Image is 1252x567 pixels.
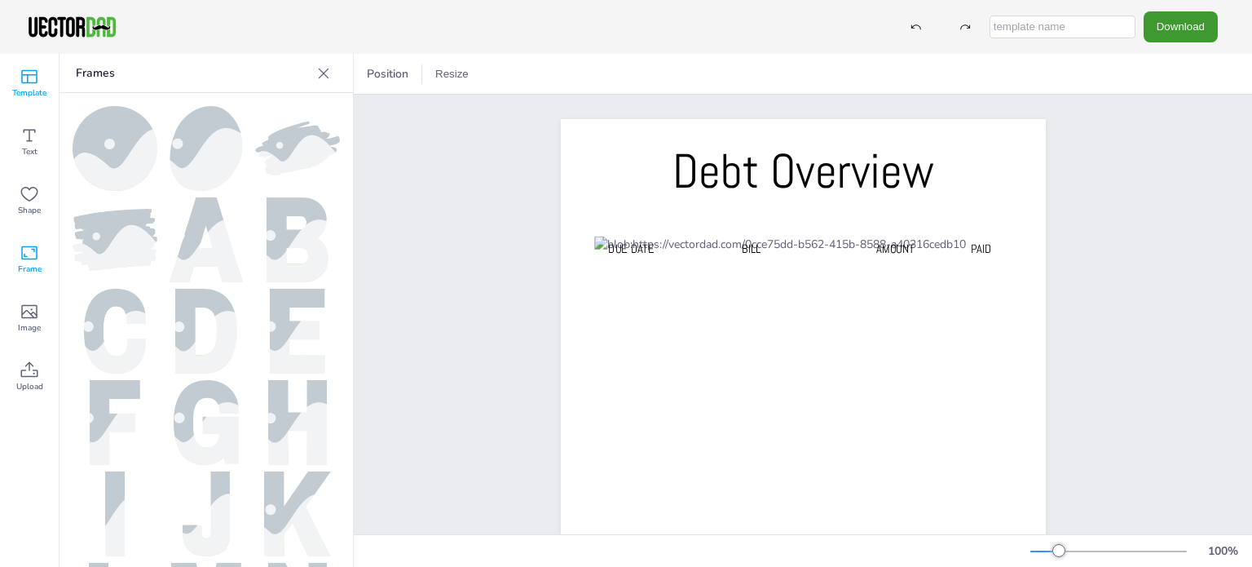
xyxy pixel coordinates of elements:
[76,54,311,93] p: Frames
[16,380,43,393] span: Upload
[170,197,243,282] img: A.png
[73,209,157,271] img: frame2.png
[364,66,412,82] span: Position
[12,86,46,100] span: Template
[1144,11,1218,42] button: Download
[174,380,239,465] img: G.png
[73,106,157,191] img: circle.png
[1203,543,1242,559] div: 100 %
[26,15,118,39] img: VectorDad-1.png
[429,61,475,87] button: Resize
[268,380,327,465] img: H.png
[255,122,340,176] img: frame1.png
[875,241,914,256] span: AMOUNT
[22,145,37,158] span: Text
[990,16,1135,38] input: template name
[267,197,328,282] img: B.png
[175,289,236,374] img: D.png
[264,472,331,556] img: K.png
[183,472,231,556] img: J.png
[105,472,125,556] img: I.png
[970,241,991,256] span: PAID
[18,321,41,334] span: Image
[672,140,933,202] span: Debt Overview
[741,241,760,256] span: BILL
[270,289,325,374] img: E.png
[608,241,654,256] span: Due Date
[18,263,42,276] span: Frame
[90,380,140,465] img: F.png
[170,106,242,191] img: oval.png
[84,289,147,374] img: C.png
[18,204,41,217] span: Shape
